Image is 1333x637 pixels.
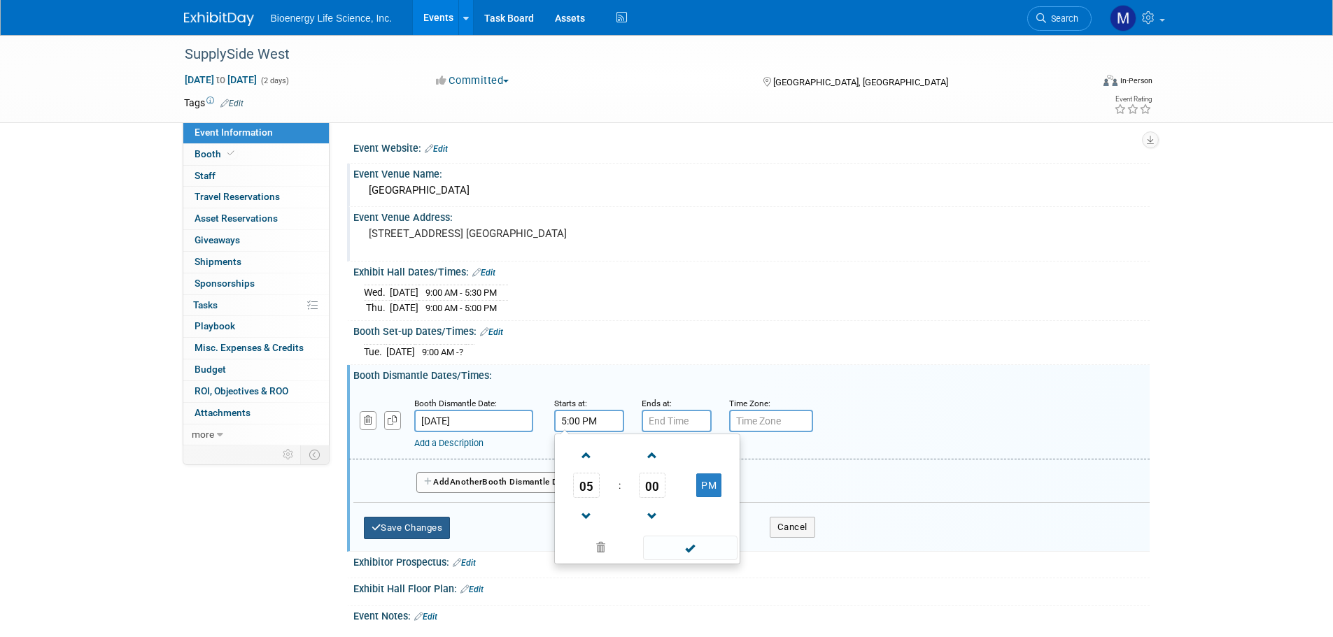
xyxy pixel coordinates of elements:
span: more [192,429,214,440]
td: [DATE] [390,285,418,301]
input: Time Zone [729,410,813,432]
a: Staff [183,166,329,187]
a: Sponsorships [183,273,329,294]
button: Committed [431,73,514,88]
span: Budget [195,364,226,375]
span: Bioenergy Life Science, Inc. [271,13,393,24]
td: [DATE] [386,345,415,359]
a: Travel Reservations [183,187,329,208]
span: Travel Reservations [195,191,280,202]
td: Tags [184,96,244,110]
span: Event Information [195,127,273,138]
a: Edit [480,327,503,337]
a: Edit [220,99,244,108]
span: Playbook [195,320,235,331]
a: Asset Reservations [183,208,329,229]
pre: [STREET_ADDRESS] [GEOGRAPHIC_DATA] [369,227,670,240]
td: Toggle Event Tabs [300,445,329,464]
td: : [616,473,623,498]
a: Booth [183,144,329,165]
div: Booth Set-up Dates/Times: [353,321,1150,339]
span: Asset Reservations [195,213,278,224]
span: Misc. Expenses & Credits [195,342,304,353]
a: more [183,424,329,445]
small: Time Zone: [729,399,770,408]
a: Edit [414,612,437,622]
a: Misc. Expenses & Credits [183,338,329,359]
a: Shipments [183,252,329,273]
a: Decrement Hour [573,498,600,534]
div: [GEOGRAPHIC_DATA] [364,180,1139,201]
img: Format-Inperson.png [1103,75,1117,86]
span: Booth [195,148,237,159]
button: Save Changes [364,517,451,539]
a: Increment Minute [639,437,665,473]
span: [DATE] [DATE] [184,73,258,86]
div: Booth Dismantle Dates/Times: [353,365,1150,382]
button: AddAnotherBooth Dismantle Date [416,472,579,493]
button: PM [696,473,721,497]
div: Event Format [1009,73,1153,94]
a: Clear selection [558,538,644,558]
span: Search [1046,13,1078,24]
a: Attachments [183,403,329,424]
a: Playbook [183,316,329,337]
img: Michelle Wald [1110,5,1136,31]
div: Exhibit Hall Floor Plan: [353,578,1150,596]
a: Done [642,539,738,559]
span: Pick Minute [639,473,665,498]
small: Booth Dismantle Date: [414,399,497,408]
div: Event Website: [353,138,1150,156]
td: Tue. [364,345,386,359]
span: 9:00 AM - 5:30 PM [425,287,497,298]
span: 9:00 AM - [422,347,463,357]
a: Event Information [183,122,329,143]
span: 9:00 AM - 5:00 PM [425,303,497,313]
a: Search [1027,6,1092,31]
a: Tasks [183,295,329,316]
img: ExhibitDay [184,12,254,26]
span: ROI, Objectives & ROO [195,385,288,396]
a: ROI, Objectives & ROO [183,381,329,402]
i: Booth reservation complete [227,150,234,157]
span: (2 days) [260,76,289,85]
small: Ends at: [642,399,672,408]
a: Budget [183,359,329,380]
div: SupplySide West [180,42,1071,67]
div: In-Person [1120,76,1152,86]
a: Edit [425,144,448,154]
td: [DATE] [390,301,418,315]
span: Attachments [195,407,251,418]
span: [GEOGRAPHIC_DATA], [GEOGRAPHIC_DATA] [773,77,948,87]
div: Event Notes: [353,606,1150,624]
a: Edit [453,558,476,568]
span: Pick Hour [573,473,600,498]
span: Tasks [193,299,218,310]
span: to [214,74,227,85]
span: Staff [195,170,216,181]
input: Start Time [554,410,624,432]
span: Giveaways [195,234,240,245]
a: Edit [472,268,495,278]
td: Wed. [364,285,390,301]
td: Personalize Event Tab Strip [276,445,301,464]
a: Increment Hour [573,437,600,473]
a: Edit [460,585,484,594]
span: Shipments [195,256,241,267]
span: Another [450,477,483,487]
a: Giveaways [183,230,329,251]
div: Event Rating [1114,96,1152,103]
a: Decrement Minute [639,498,665,534]
span: ? [459,347,463,357]
span: Sponsorships [195,278,255,289]
div: Event Venue Address: [353,207,1150,224]
input: Date [414,410,533,432]
td: Thu. [364,301,390,315]
a: Add a Description [414,438,484,448]
div: Exhibitor Prospectus: [353,552,1150,570]
small: Starts at: [554,399,587,408]
div: Exhibit Hall Dates/Times: [353,262,1150,280]
button: Cancel [770,517,815,538]
input: End Time [642,410,712,432]
div: Event Venue Name: [353,164,1150,181]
